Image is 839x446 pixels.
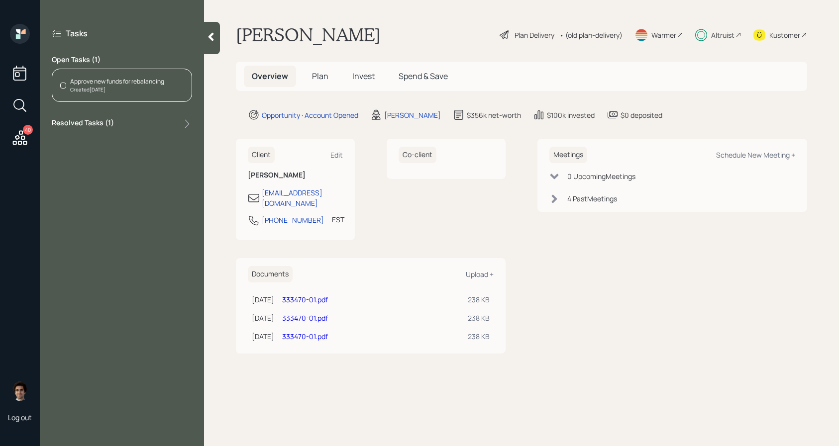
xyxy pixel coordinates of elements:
span: Spend & Save [399,71,448,82]
div: $100k invested [547,110,595,120]
div: • (old plan-delivery) [559,30,623,40]
a: 333470-01.pdf [282,313,328,323]
div: Approve new funds for rebalancing [70,77,164,86]
span: Plan [312,71,328,82]
div: $0 deposited [621,110,662,120]
a: 333470-01.pdf [282,332,328,341]
div: Warmer [651,30,676,40]
h6: Meetings [549,147,587,163]
div: EST [332,214,344,225]
h6: [PERSON_NAME] [248,171,343,179]
div: [EMAIL_ADDRESS][DOMAIN_NAME] [262,187,343,208]
a: 333470-01.pdf [282,295,328,304]
span: Overview [252,71,288,82]
div: 238 KB [468,294,490,305]
div: Schedule New Meeting + [716,150,795,160]
div: $356k net-worth [467,110,521,120]
label: Tasks [66,28,88,39]
img: harrison-schaefer-headshot-2.png [10,381,30,401]
div: [DATE] [252,294,274,305]
span: Invest [352,71,375,82]
h6: Client [248,147,275,163]
div: [PERSON_NAME] [384,110,441,120]
h6: Documents [248,266,293,282]
div: 238 KB [468,313,490,323]
div: Log out [8,413,32,422]
label: Resolved Tasks ( 1 ) [52,118,114,130]
div: Plan Delivery [515,30,554,40]
div: 4 Past Meeting s [567,193,617,204]
div: Edit [330,150,343,160]
div: Upload + [466,269,494,279]
div: [PHONE_NUMBER] [262,215,324,225]
div: [DATE] [252,313,274,323]
div: Altruist [711,30,734,40]
div: 238 KB [468,331,490,342]
h6: Co-client [399,147,436,163]
div: [DATE] [252,331,274,342]
div: 0 Upcoming Meeting s [567,171,635,181]
label: Open Tasks ( 1 ) [52,55,192,65]
div: Opportunity · Account Opened [262,110,358,120]
div: Kustomer [769,30,800,40]
div: Created [DATE] [70,86,164,93]
div: 40 [23,125,33,135]
h1: [PERSON_NAME] [236,24,381,46]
